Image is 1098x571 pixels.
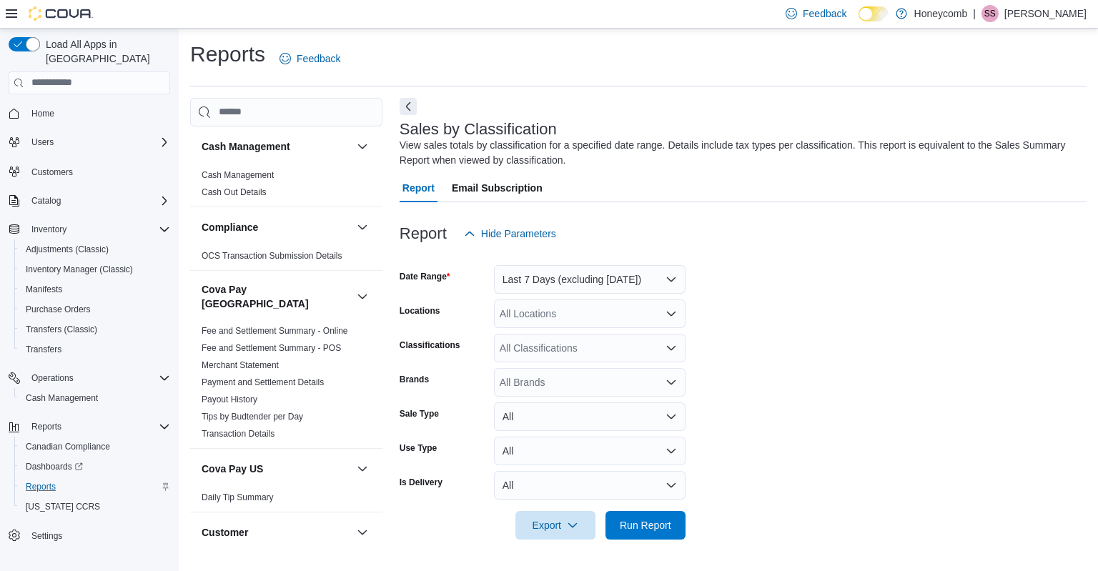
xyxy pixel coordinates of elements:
h1: Reports [190,40,265,69]
a: Adjustments (Classic) [20,241,114,258]
a: Cash Management [202,170,274,180]
button: Manifests [14,279,176,299]
span: Reports [20,478,170,495]
a: Transfers [20,341,67,358]
a: Transfers (Classic) [20,321,103,338]
span: Inventory Manager (Classic) [26,264,133,275]
h3: Customer [202,525,248,540]
a: Dashboards [14,457,176,477]
span: Canadian Compliance [20,438,170,455]
span: Operations [26,369,170,387]
button: All [494,402,686,431]
button: Cova Pay [GEOGRAPHIC_DATA] [202,282,351,311]
span: Tips by Budtender per Day [202,411,303,422]
span: Dashboards [26,461,83,472]
button: Catalog [3,191,176,211]
h3: Report [400,225,447,242]
button: Open list of options [666,377,677,388]
span: Load All Apps in [GEOGRAPHIC_DATA] [40,37,170,66]
h3: Sales by Classification [400,121,557,138]
span: OCS Transaction Submission Details [202,250,342,262]
a: Tips by Budtender per Day [202,412,303,422]
a: Cash Out Details [202,187,267,197]
a: Fee and Settlement Summary - Online [202,326,348,336]
button: Cash Management [202,139,351,154]
a: Payout History [202,394,257,404]
span: Catalog [31,195,61,207]
span: Fee and Settlement Summary - POS [202,342,341,354]
a: Dashboards [20,458,89,475]
span: Payout History [202,394,257,405]
label: Classifications [400,339,460,351]
button: Settings [3,525,176,546]
span: Email Subscription [452,174,543,202]
span: Reports [26,481,56,492]
button: [US_STATE] CCRS [14,497,176,517]
label: Sale Type [400,408,439,419]
span: Adjustments (Classic) [20,241,170,258]
span: Home [31,108,54,119]
button: Canadian Compliance [14,437,176,457]
span: Feedback [803,6,846,21]
a: Cash Management [20,389,104,407]
span: Purchase Orders [26,304,91,315]
button: Inventory Manager (Classic) [14,259,176,279]
div: Compliance [190,247,382,270]
span: Dashboards [20,458,170,475]
a: Transaction Details [202,429,274,439]
button: Export [515,511,595,540]
span: Users [26,134,170,151]
span: Merchant Statement [202,359,279,371]
a: Canadian Compliance [20,438,116,455]
a: OCS Transaction Submission Details [202,251,342,261]
button: Compliance [202,220,351,234]
button: Hide Parameters [458,219,562,248]
a: Fee and Settlement Summary - POS [202,343,341,353]
span: Manifests [26,284,62,295]
input: Dark Mode [859,6,889,21]
button: Users [3,132,176,152]
button: Cova Pay US [354,460,371,477]
label: Use Type [400,442,437,454]
a: [US_STATE] CCRS [20,498,106,515]
p: [PERSON_NAME] [1004,5,1087,22]
div: Cova Pay [GEOGRAPHIC_DATA] [190,322,382,448]
p: Honeycomb [914,5,968,22]
button: Run Report [605,511,686,540]
span: Home [26,104,170,122]
div: Cova Pay US [190,489,382,512]
span: Run Report [620,518,671,532]
span: Cash Management [26,392,98,404]
span: Reports [26,418,170,435]
span: Manifests [20,281,170,298]
button: Catalog [26,192,66,209]
span: Fee and Settlement Summary - Online [202,325,348,337]
span: Payment and Settlement Details [202,377,324,388]
button: Cash Management [354,138,371,155]
span: Report [402,174,435,202]
button: Home [3,103,176,124]
button: Cash Management [14,388,176,408]
button: Users [26,134,59,151]
span: Reports [31,421,61,432]
span: Feedback [297,51,340,66]
a: Purchase Orders [20,301,97,318]
span: [US_STATE] CCRS [26,501,100,512]
button: Open list of options [666,342,677,354]
button: Reports [14,477,176,497]
button: Customers [3,161,176,182]
button: Customer [202,525,351,540]
span: Cash Management [202,169,274,181]
a: Merchant Statement [202,360,279,370]
span: Transfers (Classic) [20,321,170,338]
span: Transfers [20,341,170,358]
button: Adjustments (Classic) [14,239,176,259]
a: Feedback [274,44,346,73]
h3: Cash Management [202,139,290,154]
button: Reports [3,417,176,437]
button: Next [400,98,417,115]
span: Washington CCRS [20,498,170,515]
div: Silena Sparrow [981,5,999,22]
